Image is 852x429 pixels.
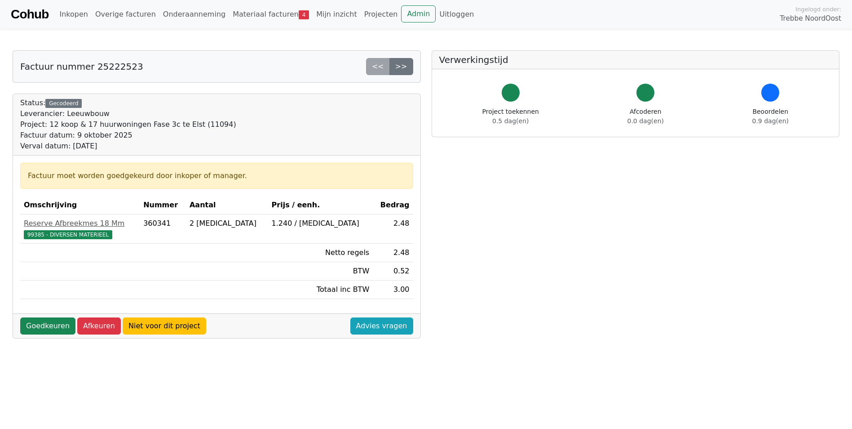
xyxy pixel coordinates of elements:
td: 0.52 [373,262,413,281]
span: Ingelogd onder: [795,5,841,13]
div: Gecodeerd [45,99,82,108]
span: 0.5 dag(en) [492,117,529,125]
div: Beoordelen [752,107,789,126]
div: Status: [20,98,236,152]
td: BTW [268,262,373,281]
td: Totaal inc BTW [268,281,373,299]
div: Verval datum: [DATE] [20,141,236,152]
td: 360341 [140,214,186,244]
th: Prijs / eenh. [268,196,373,214]
th: Aantal [186,196,268,214]
th: Nummer [140,196,186,214]
span: 99385 - DIVERSEN MATERIEEL [24,230,112,239]
a: Niet voor dit project [123,317,206,335]
a: Cohub [11,4,49,25]
th: Bedrag [373,196,413,214]
span: 4 [299,10,309,19]
a: Projecten [361,5,402,23]
td: 2.48 [373,244,413,262]
h5: Verwerkingstijd [439,54,832,65]
a: Uitloggen [436,5,477,23]
td: Netto regels [268,244,373,262]
a: >> [389,58,413,75]
div: Project: 12 koop & 17 huurwoningen Fase 3c te Elst (11094) [20,119,236,130]
th: Omschrijving [20,196,140,214]
a: Goedkeuren [20,317,75,335]
div: Project toekennen [482,107,539,126]
a: Materiaal facturen4 [229,5,313,23]
a: Inkopen [56,5,91,23]
div: 2 [MEDICAL_DATA] [190,218,265,229]
div: Factuur moet worden goedgekeurd door inkoper of manager. [28,170,406,181]
a: Admin [401,5,436,22]
a: Overige facturen [92,5,159,23]
a: Afkeuren [77,317,121,335]
span: 0.9 dag(en) [752,117,789,125]
span: Trebbe NoordOost [780,13,841,24]
div: Factuur datum: 9 oktober 2025 [20,130,236,141]
a: Advies vragen [350,317,413,335]
div: Reserve Afbreekmes 18 Mm [24,218,136,229]
a: Onderaanneming [159,5,229,23]
div: Afcoderen [627,107,664,126]
div: 1.240 / [MEDICAL_DATA] [272,218,370,229]
td: 2.48 [373,214,413,244]
div: Leverancier: Leeuwbouw [20,108,236,119]
h5: Factuur nummer 25222523 [20,61,143,72]
td: 3.00 [373,281,413,299]
a: Mijn inzicht [313,5,361,23]
a: Reserve Afbreekmes 18 Mm99385 - DIVERSEN MATERIEEL [24,218,136,240]
span: 0.0 dag(en) [627,117,664,125]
